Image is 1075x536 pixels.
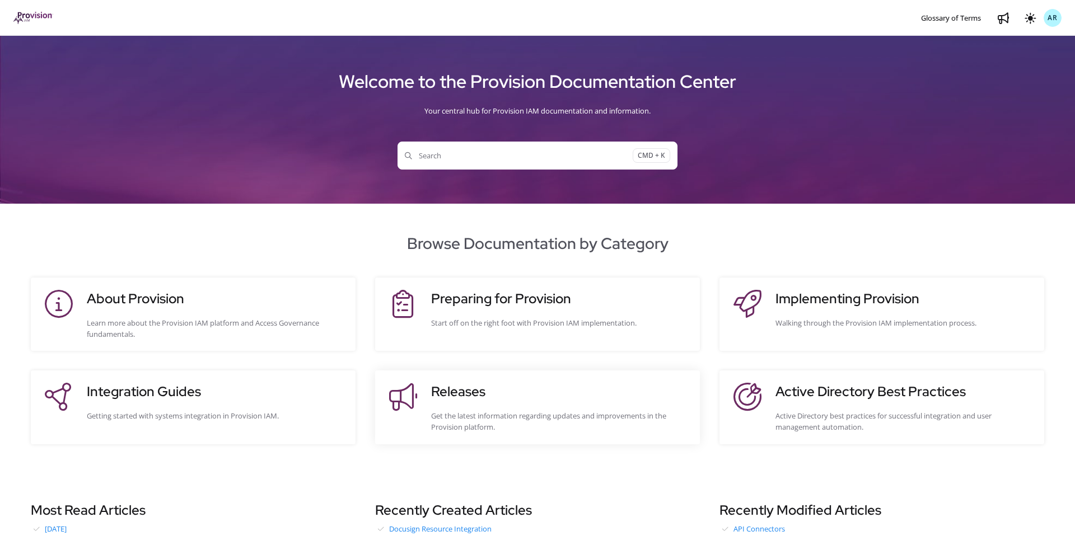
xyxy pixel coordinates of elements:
h3: About Provision [87,289,344,309]
h1: Welcome to the Provision Documentation Center [13,67,1062,97]
a: About ProvisionLearn more about the Provision IAM platform and Access Governance fundamentals. [42,289,344,340]
a: Preparing for ProvisionStart off on the right foot with Provision IAM implementation. [386,289,689,340]
button: AR [1044,9,1062,27]
span: Glossary of Terms [921,13,981,23]
div: Active Directory best practices for successful integration and user management automation. [775,410,1033,432]
a: ReleasesGet the latest information regarding updates and improvements in the Provision platform. [386,382,689,432]
div: Walking through the Provision IAM implementation process. [775,317,1033,328]
h3: Most Read Articles [31,500,356,520]
a: Project logo [13,12,53,25]
h3: Preparing for Provision [431,289,689,309]
button: Theme options [1021,9,1039,27]
h3: Releases [431,382,689,402]
h3: Recently Created Articles [375,500,700,520]
button: SearchCMD + K [398,142,677,170]
h2: Browse Documentation by Category [13,232,1062,255]
h3: Active Directory Best Practices [775,382,1033,402]
a: Integration GuidesGetting started with systems integration in Provision IAM. [42,382,344,432]
h3: Implementing Provision [775,289,1033,309]
h3: Integration Guides [87,382,344,402]
h3: Recently Modified Articles [719,500,1044,520]
div: Get the latest information regarding updates and improvements in the Provision platform. [431,410,689,432]
div: Start off on the right foot with Provision IAM implementation. [431,317,689,328]
a: Implementing ProvisionWalking through the Provision IAM implementation process. [731,289,1033,340]
div: Learn more about the Provision IAM platform and Access Governance fundamentals. [87,317,344,340]
a: Whats new [994,9,1012,27]
span: CMD + K [633,148,670,163]
div: Getting started with systems integration in Provision IAM. [87,410,344,421]
a: Active Directory Best PracticesActive Directory best practices for successful integration and use... [731,382,1033,432]
img: brand logo [13,12,53,24]
span: AR [1048,13,1058,23]
div: Your central hub for Provision IAM documentation and information. [13,97,1062,125]
span: Search [405,150,633,161]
